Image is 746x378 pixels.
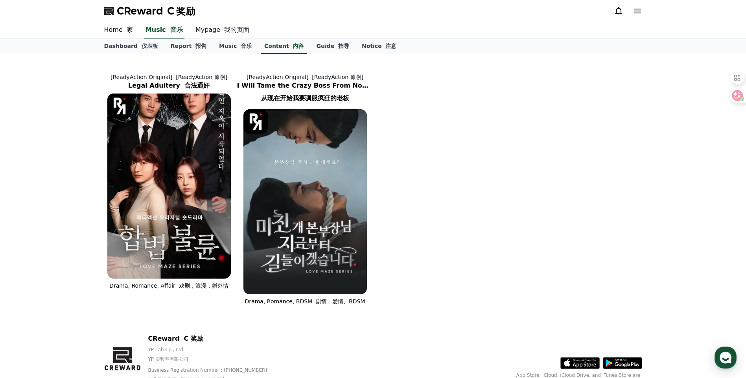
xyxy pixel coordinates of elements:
[98,39,164,54] a: Dashboard 仪表板
[179,283,228,289] font: 戏剧，浪漫，婚外情
[109,283,228,289] span: Drama, Romance, Affair
[312,74,363,80] font: [ReadyAction 原创]
[98,22,139,39] a: Home 家
[184,335,203,342] font: C 奖励
[20,261,34,267] span: Home
[104,5,195,17] a: CReward C 奖励
[170,26,183,33] font: 音乐
[2,249,52,269] a: Home
[195,43,206,49] font: 报告
[107,94,132,118] img: [object Object] Logo
[148,356,188,362] font: YP 实验室有限公司
[356,39,403,54] a: Notice 注意
[338,43,349,49] font: 指导
[261,94,349,102] font: 从现在开始我要驯服疯狂的老板
[261,39,307,54] a: Content 内容
[142,43,158,49] font: 仪表板
[101,249,151,269] a: Settings
[116,261,136,267] span: Settings
[101,67,237,312] a: [ReadyAction Original] [ReadyAction 原创] Legal Adultery 合法通奸 Legal Adultery [object Object] Logo D...
[176,74,227,80] font: [ReadyAction 原创]
[189,22,256,39] a: Mypage 我的页面
[310,39,356,54] a: Guide 指导
[144,22,184,39] a: Music 音乐
[117,5,195,17] span: CReward
[241,43,252,49] font: 音乐
[184,82,210,89] font: 合法通奸
[243,109,367,294] img: I Will Tame the Crazy Boss From Now On
[243,109,268,134] img: [object Object] Logo
[237,73,373,81] p: [ReadyAction Original]
[237,81,373,106] h2: I Will Tame the Crazy Boss From Now On
[65,261,88,268] span: Messages
[148,347,280,365] p: YP Lab Co., Ltd.
[213,39,258,54] a: Music 音乐
[245,298,365,305] span: Drama, Romance, BDSM
[107,94,231,279] img: Legal Adultery
[224,26,249,33] font: 我的页面
[316,298,365,305] font: 剧情、爱情、BDSM
[293,43,304,49] font: 内容
[164,39,213,54] a: Report 报告
[101,81,237,90] h2: Legal Adultery
[167,6,195,17] font: C 奖励
[385,43,396,49] font: 注意
[127,26,133,33] font: 家
[52,249,101,269] a: Messages
[101,73,237,81] p: [ReadyAction Original]
[237,67,373,312] a: [ReadyAction Original] [ReadyAction 原创] I Will Tame the Crazy Boss From Now On从现在开始我要驯服疯狂的老板 I Wi...
[148,334,280,343] p: CReward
